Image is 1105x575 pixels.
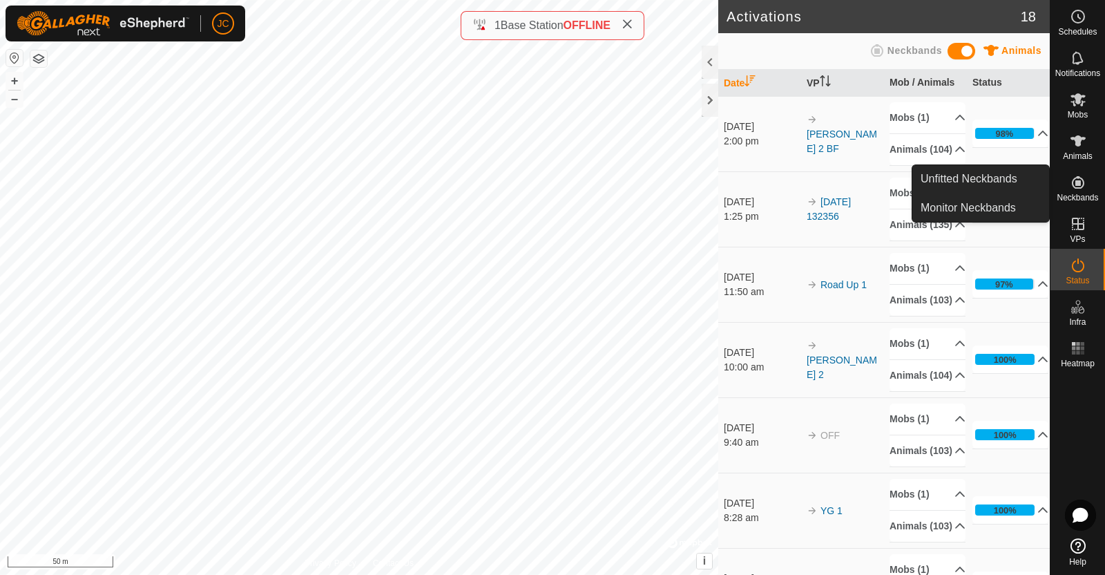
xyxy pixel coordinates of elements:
div: 100% [994,353,1017,366]
span: Heatmap [1061,359,1095,368]
div: 98% [975,128,1035,139]
span: Unfitted Neckbands [921,171,1017,187]
a: Contact Us [373,557,414,569]
span: Monitor Neckbands [921,200,1016,216]
span: 1 [494,19,501,31]
div: [DATE] [724,120,800,134]
span: Infra [1069,318,1086,326]
div: 98% [996,127,1014,140]
th: Status [967,70,1050,97]
button: Map Layers [30,50,47,67]
div: 1:25 pm [724,209,800,224]
span: i [703,555,706,567]
button: Reset Map [6,50,23,66]
h2: Activations [727,8,1021,25]
p-accordion-header: 100% [972,421,1048,449]
span: OFF [820,430,840,441]
span: Status [1066,276,1089,285]
div: 100% [975,354,1035,365]
img: arrow [807,505,818,516]
button: + [6,73,23,89]
a: Monitor Neckbands [912,194,1049,222]
a: YG 1 [820,505,843,516]
a: [PERSON_NAME] 2 [807,355,877,380]
span: Base Station [501,19,564,31]
p-accordion-header: Mobs (1) [890,479,965,510]
div: 11:50 am [724,285,800,299]
p-accordion-header: Mobs (1) [890,102,965,133]
img: arrow [807,340,818,351]
a: [PERSON_NAME] 2 BF [807,129,877,154]
div: 10:00 am [724,360,800,375]
img: arrow [807,430,818,441]
span: Neckbands [887,45,942,56]
img: arrow [807,114,818,125]
th: Date [718,70,801,97]
span: Animals [1063,152,1093,160]
span: Animals [1001,45,1041,56]
th: Mob / Animals [884,70,967,97]
a: Unfitted Neckbands [912,165,1049,193]
p-accordion-header: Animals (103) [890,435,965,466]
span: VPs [1070,235,1085,243]
img: arrow [807,196,818,207]
button: – [6,91,23,107]
div: [DATE] [724,421,800,435]
p-accordion-header: Animals (103) [890,285,965,316]
div: 100% [975,429,1035,440]
p-accordion-header: Mobs (1) [890,404,965,435]
a: [DATE] 132356 [807,196,851,222]
p-accordion-header: Mobs (1) [890,253,965,284]
span: JC [217,17,229,31]
div: 8:28 am [724,511,800,525]
div: 97% [975,279,1035,290]
p-accordion-header: Animals (135) [890,209,965,241]
span: Mobs [1068,111,1088,119]
p-accordion-header: Animals (103) [890,511,965,542]
p-sorticon: Activate to sort [820,77,831,88]
p-accordion-header: 98% [972,120,1048,147]
p-accordion-header: 97% [972,270,1048,298]
div: [DATE] [724,270,800,285]
div: 100% [994,504,1017,517]
a: Privacy Policy [305,557,356,569]
span: OFFLINE [564,19,611,31]
div: 9:40 am [724,435,800,450]
p-accordion-header: 100% [972,346,1048,373]
div: 2:00 pm [724,134,800,149]
th: VP [801,70,884,97]
span: Schedules [1058,28,1097,36]
span: Help [1069,558,1086,566]
p-accordion-header: Animals (104) [890,360,965,391]
img: Gallagher Logo [17,11,189,36]
span: 18 [1021,6,1036,27]
img: arrow [807,279,818,290]
span: Neckbands [1057,194,1098,202]
p-accordion-header: Mobs (1) [890,178,965,209]
div: [DATE] [724,195,800,209]
a: Help [1050,533,1105,572]
span: Notifications [1055,69,1100,77]
div: [DATE] [724,496,800,511]
p-accordion-header: Animals (104) [890,134,965,165]
div: 97% [995,278,1013,291]
div: 100% [975,505,1035,516]
button: i [697,554,712,569]
a: Road Up 1 [820,279,867,290]
div: 100% [994,428,1017,442]
div: [DATE] [724,346,800,360]
p-sorticon: Activate to sort [744,77,756,88]
p-accordion-header: 100% [972,496,1048,524]
p-accordion-header: Mobs (1) [890,328,965,359]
